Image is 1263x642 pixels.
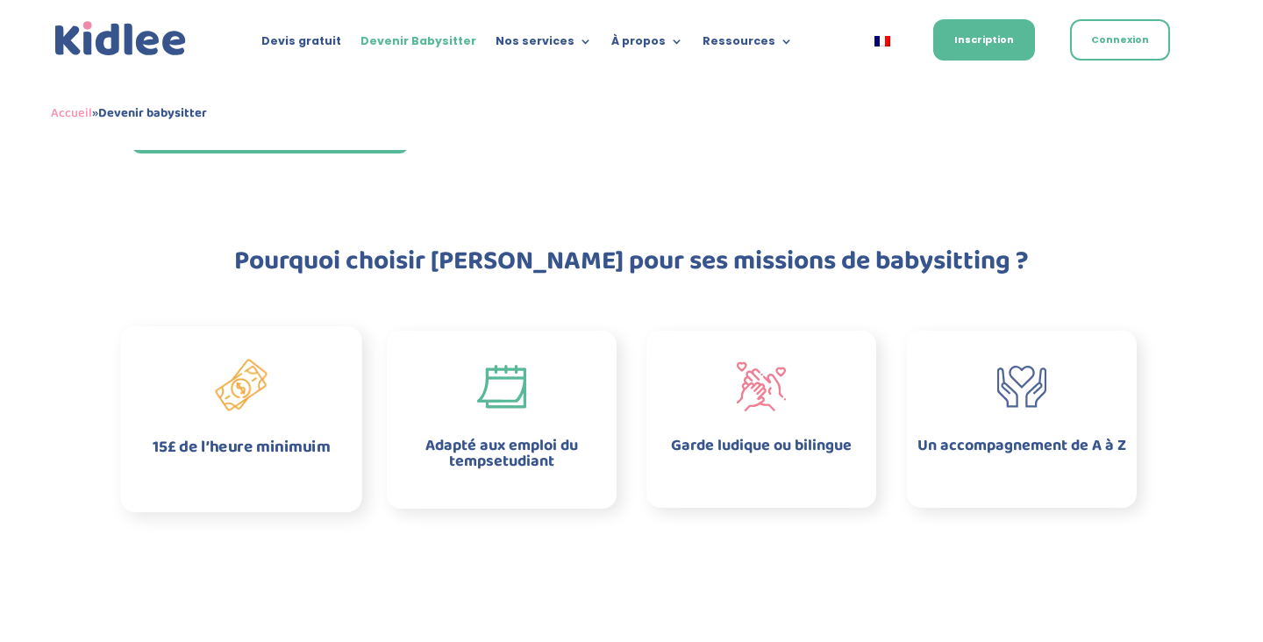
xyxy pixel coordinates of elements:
span: Adapté aux emploi du tempsetudiant [425,433,578,474]
span: Garde ludique ou bilingue [671,433,852,458]
a: À propos [611,35,683,54]
img: logo_kidlee_bleu [51,18,190,61]
a: Devenir Babysitter [360,35,476,54]
a: Inscription [933,19,1035,61]
a: Ressources [703,35,793,54]
span: » [51,103,207,124]
a: Accueil [51,103,92,124]
span: 15£ de l’heure minimuim [153,434,331,460]
h2: Pourquoi choisir [PERSON_NAME] pour ses missions de babysitting ? [158,248,1105,283]
a: Devis gratuit [261,35,341,54]
span: Un accompagnement de A à Z [917,433,1126,458]
strong: Devenir babysitter [98,103,207,124]
img: Français [874,36,890,46]
a: Connexion [1070,19,1170,61]
a: Nos services [496,35,592,54]
a: Kidlee Logo [51,18,190,61]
